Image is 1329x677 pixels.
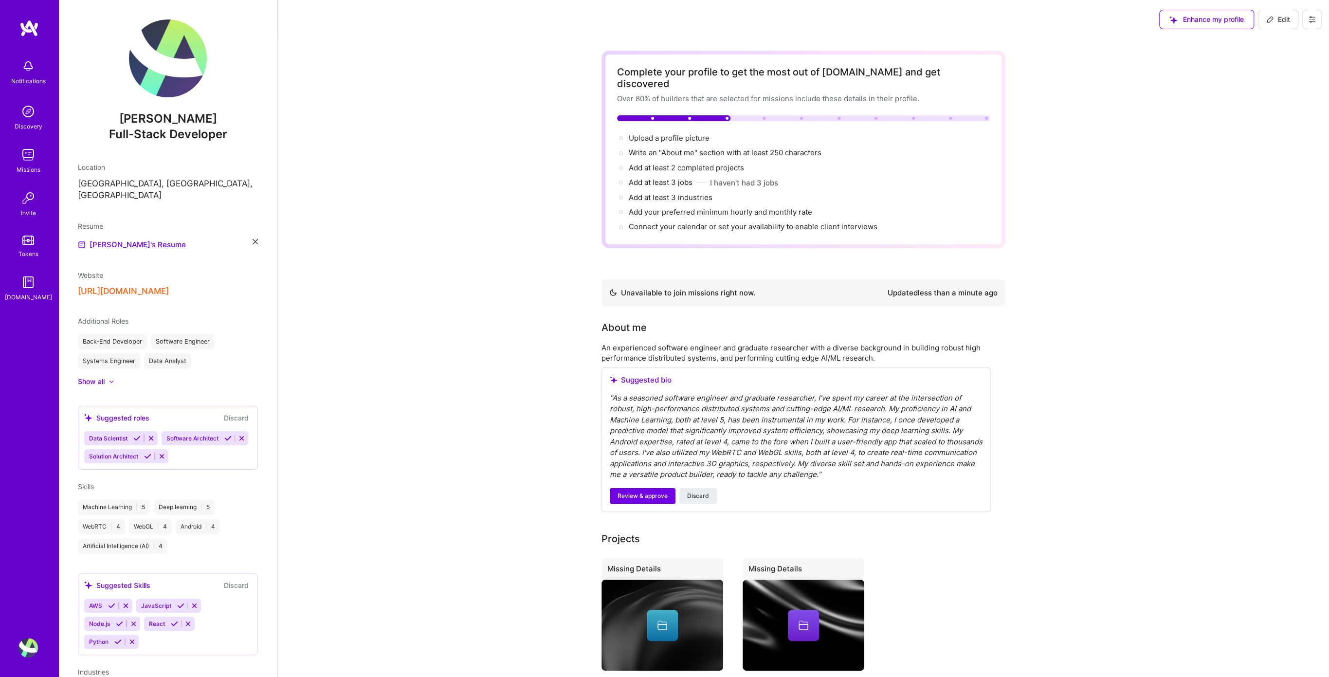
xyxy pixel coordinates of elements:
span: Add at least 3 industries [629,193,712,202]
i: Reject [122,602,129,609]
span: Add at least 2 completed projects [629,163,744,172]
button: [URL][DOMAIN_NAME] [78,286,169,296]
div: Artificial Intelligence (AI) 4 [78,538,167,554]
img: cover [743,580,864,671]
span: AWS [89,602,102,609]
i: Accept [114,638,122,645]
img: guide book [18,273,38,292]
div: Software Engineer [151,334,215,349]
div: About me [601,320,647,335]
a: [PERSON_NAME]'s Resume [78,239,186,251]
div: Show all [78,377,105,386]
img: Invite [18,188,38,208]
span: | [136,503,138,511]
span: | [157,523,159,531]
img: tokens [22,236,34,245]
span: Additional Roles [78,317,128,325]
span: Industries [78,668,109,676]
button: Discard [221,580,252,591]
i: icon SuggestedTeams [84,414,92,422]
i: icon SuggestedTeams [610,376,617,384]
span: [PERSON_NAME] [78,111,258,126]
img: bell [18,56,38,76]
i: icon Close [253,239,258,244]
div: Android 4 [176,519,220,534]
i: Reject [184,620,192,627]
div: Over 80% of builders that are selected for missions include these details in their profile. [617,93,990,104]
div: Suggested Skills [84,580,150,590]
span: Add your preferred minimum hourly and monthly rate [629,207,812,217]
span: Node.js [89,620,110,627]
div: Invite [21,208,36,218]
span: Python [89,638,109,645]
div: Tokens [18,249,38,259]
span: | [153,542,155,550]
div: Unavailable to join missions right now. [609,287,755,299]
i: Reject [147,435,155,442]
img: discovery [18,102,38,121]
div: [DOMAIN_NAME] [5,292,52,302]
span: Write an "About me" section with at least 250 characters [629,148,823,157]
span: Skills [78,482,94,491]
div: Missing Details [743,558,864,584]
i: Reject [238,435,245,442]
span: Add at least 3 jobs [629,178,692,187]
div: An experienced software engineer and graduate researcher with a diverse background in building ro... [601,343,991,363]
img: User Avatar [129,19,207,97]
span: Website [78,271,103,279]
span: Discard [687,492,709,500]
i: Reject [191,602,198,609]
span: JavaScript [141,602,171,609]
div: Missions [17,165,40,175]
div: Back-End Developer [78,334,147,349]
span: Connect your calendar or set your availability to enable client interviews [629,222,877,231]
div: Complete your profile to get the most out of [DOMAIN_NAME] and get discovered [617,66,990,90]
i: Accept [108,602,115,609]
p: [GEOGRAPHIC_DATA], [GEOGRAPHIC_DATA], [GEOGRAPHIC_DATA] [78,178,258,201]
div: Suggested bio [610,375,983,385]
img: Availability [609,289,617,296]
img: cover [601,580,723,671]
img: logo [19,19,39,37]
i: Accept [133,435,141,442]
img: User Avatar [18,638,38,658]
div: WebGL 4 [129,519,172,534]
div: Data Analyst [144,353,191,369]
button: I haven't had 3 jobs [710,178,778,188]
i: Accept [224,435,232,442]
div: Missing Details [601,558,723,584]
div: Location [78,162,258,172]
i: icon SuggestedTeams [1169,16,1177,24]
div: Deep learning 5 [154,499,215,515]
i: Reject [158,453,165,460]
span: | [205,523,207,531]
span: Data Scientist [89,435,127,442]
img: teamwork [18,145,38,165]
div: WebRTC 4 [78,519,125,534]
span: Upload a profile picture [629,133,710,143]
span: | [110,523,112,531]
span: React [149,620,165,627]
span: | [200,503,202,511]
span: Resume [78,222,103,230]
button: Discard [221,412,252,423]
span: Solution Architect [89,453,138,460]
div: Machine Learning 5 [78,499,150,515]
i: Accept [177,602,184,609]
i: Accept [116,620,123,627]
div: " As a seasoned software engineer and graduate researcher, I've spent my career at the intersecti... [610,393,983,480]
div: Updated less than a minute ago [888,287,998,299]
i: icon SuggestedTeams [84,581,92,589]
span: Edit [1266,15,1290,24]
i: Accept [171,620,178,627]
span: Review & approve [618,492,668,500]
i: Reject [128,638,136,645]
div: Discovery [15,121,42,131]
div: Systems Engineer [78,353,140,369]
div: Suggested roles [84,413,149,423]
span: Software Architect [166,435,218,442]
span: Full-Stack Developer [109,127,227,141]
img: Resume [78,241,86,249]
div: Projects [601,531,640,546]
div: Notifications [11,76,46,86]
